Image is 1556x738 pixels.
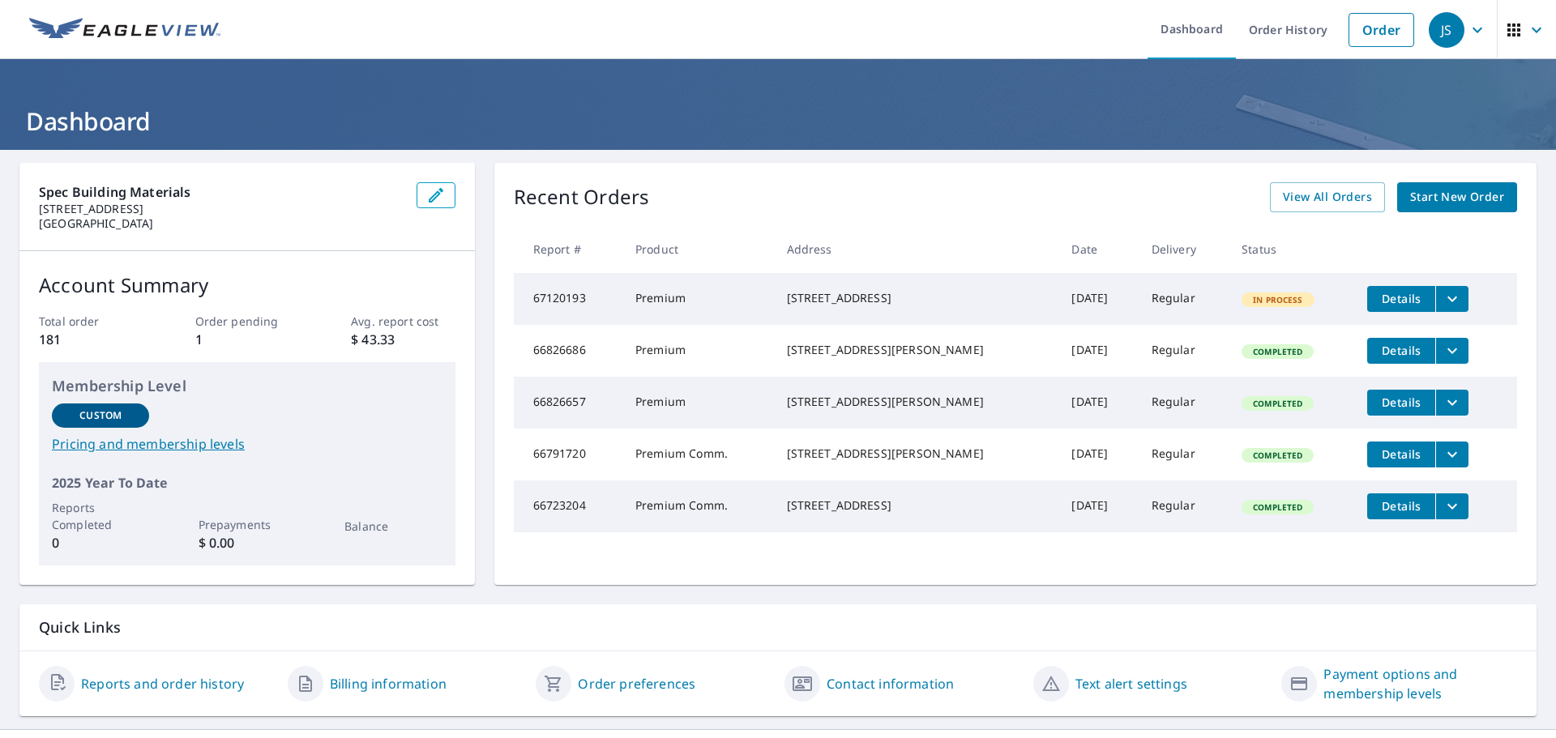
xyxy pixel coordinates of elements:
p: Spec Building Materials [39,182,404,202]
td: [DATE] [1058,325,1138,377]
span: Details [1377,291,1426,306]
td: Regular [1139,480,1229,532]
th: Product [622,225,774,273]
td: [DATE] [1058,429,1138,480]
td: [DATE] [1058,273,1138,325]
td: Regular [1139,273,1229,325]
span: Details [1377,446,1426,462]
p: 0 [52,533,149,552]
p: Recent Orders [514,182,650,212]
td: 66826657 [514,377,622,429]
div: [STREET_ADDRESS][PERSON_NAME] [787,446,1046,462]
a: Text alert settings [1075,674,1187,693]
p: Reports Completed [52,499,149,533]
p: 1 [195,330,299,349]
span: Completed [1243,346,1312,357]
button: filesDropdownBtn-66791720 [1435,442,1468,467]
p: Total order [39,313,143,330]
td: 66791720 [514,429,622,480]
th: Report # [514,225,622,273]
span: Completed [1243,450,1312,461]
span: In Process [1243,294,1313,305]
td: Premium Comm. [622,429,774,480]
div: [STREET_ADDRESS] [787,497,1046,514]
a: Billing information [330,674,447,693]
img: EV Logo [29,18,220,42]
button: filesDropdownBtn-67120193 [1435,286,1468,312]
p: Account Summary [39,271,455,300]
span: Details [1377,395,1426,410]
span: View All Orders [1283,187,1372,207]
button: filesDropdownBtn-66826657 [1435,390,1468,416]
td: Premium Comm. [622,480,774,532]
td: Regular [1139,429,1229,480]
span: Start New Order [1410,187,1504,207]
a: Reports and order history [81,674,244,693]
a: Order preferences [578,674,695,693]
a: View All Orders [1270,182,1385,212]
td: 66826686 [514,325,622,377]
div: [STREET_ADDRESS][PERSON_NAME] [787,394,1046,410]
a: Pricing and membership levels [52,434,442,454]
span: Details [1377,498,1426,514]
a: Payment options and membership levels [1323,664,1517,703]
td: 66723204 [514,480,622,532]
button: filesDropdownBtn-66723204 [1435,493,1468,519]
p: Quick Links [39,617,1517,638]
p: 2025 Year To Date [52,473,442,493]
button: detailsBtn-66791720 [1367,442,1435,467]
button: detailsBtn-67120193 [1367,286,1435,312]
td: [DATE] [1058,377,1138,429]
p: [STREET_ADDRESS] [39,202,404,216]
h1: Dashboard [19,105,1537,138]
p: Balance [344,518,442,535]
td: [DATE] [1058,480,1138,532]
p: Avg. report cost [351,313,455,330]
p: Custom [79,408,122,423]
p: 181 [39,330,143,349]
span: Details [1377,343,1426,358]
button: detailsBtn-66826657 [1367,390,1435,416]
span: Completed [1243,398,1312,409]
div: JS [1429,12,1464,48]
td: 67120193 [514,273,622,325]
th: Address [774,225,1059,273]
td: Premium [622,273,774,325]
td: Regular [1139,325,1229,377]
td: Premium [622,377,774,429]
button: detailsBtn-66826686 [1367,338,1435,364]
th: Date [1058,225,1138,273]
p: Prepayments [199,516,296,533]
td: Regular [1139,377,1229,429]
span: Completed [1243,501,1312,513]
a: Contact information [827,674,954,693]
p: Membership Level [52,375,442,397]
th: Status [1229,225,1354,273]
p: $ 43.33 [351,330,455,349]
div: [STREET_ADDRESS] [787,290,1046,306]
th: Delivery [1139,225,1229,273]
button: detailsBtn-66723204 [1367,493,1435,519]
div: [STREET_ADDRESS][PERSON_NAME] [787,342,1046,358]
p: $ 0.00 [199,533,296,552]
td: Premium [622,325,774,377]
a: Order [1349,13,1414,47]
p: Order pending [195,313,299,330]
a: Start New Order [1397,182,1517,212]
button: filesDropdownBtn-66826686 [1435,338,1468,364]
p: [GEOGRAPHIC_DATA] [39,216,404,231]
